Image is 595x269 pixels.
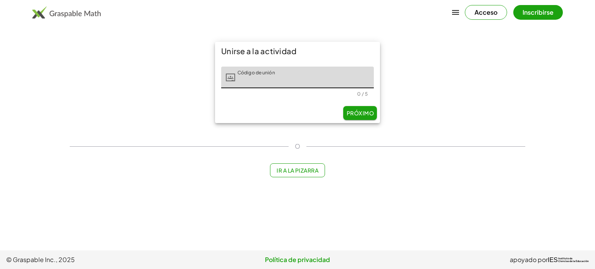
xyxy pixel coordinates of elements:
[558,260,589,262] font: Ciencias de la Educación
[558,257,573,260] font: Instituto de
[295,142,300,150] font: O
[548,257,558,263] font: IES
[265,255,330,264] font: Política de privacidad
[6,255,75,264] font: © Graspable Inc., 2025
[510,255,548,264] font: apoyado por
[347,110,374,117] font: Próximo
[277,167,318,174] font: Ir a la pizarra
[548,255,589,264] a: IESInstituto deCiencias de la Educación
[465,5,507,20] button: Acceso
[357,91,368,97] font: 0 / 5
[513,5,563,20] button: Inscribirse
[343,106,377,120] button: Próximo
[475,8,497,16] font: Acceso
[270,163,325,177] button: Ir a la pizarra
[200,255,394,264] a: Política de privacidad
[221,46,296,56] font: Unirse a la actividad
[523,8,554,16] font: Inscribirse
